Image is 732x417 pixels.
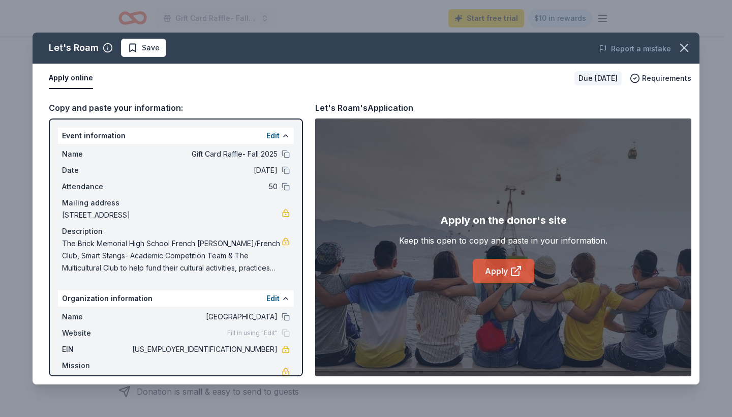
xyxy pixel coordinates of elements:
span: Save [142,42,160,54]
span: [STREET_ADDRESS] [62,209,282,221]
div: Keep this open to copy and paste in your information. [399,234,607,247]
span: [DATE] [130,164,278,176]
span: The Brick Memorial High School French [PERSON_NAME]/French Club, Smart Stangs- Academic Competiti... [62,237,282,274]
button: Save [121,39,166,57]
div: Let's Roam [49,40,99,56]
span: Website [62,327,130,339]
button: Edit [266,130,280,142]
span: 50 [130,181,278,193]
span: Gift Card Raffle- Fall 2025 [130,148,278,160]
div: Organization information [58,290,294,307]
a: Apply [473,259,534,283]
span: Name [62,311,130,323]
div: Copy and paste your information: [49,101,303,114]
span: Requirements [642,72,691,84]
span: Attendance [62,181,130,193]
span: Mission statement [62,360,130,384]
div: Due [DATE] [574,71,622,85]
span: [GEOGRAPHIC_DATA] [130,311,278,323]
button: Requirements [630,72,691,84]
span: Date [62,164,130,176]
div: Description [62,225,290,237]
div: Apply on the donor's site [440,212,567,228]
span: Fill in using "Edit" [227,329,278,337]
span: Name [62,148,130,160]
button: Edit [266,292,280,305]
button: Report a mistake [599,43,671,55]
div: Mailing address [62,197,290,209]
span: EIN [62,343,130,355]
button: Apply online [49,68,93,89]
div: Let's Roam's Application [315,101,413,114]
div: Event information [58,128,294,144]
span: [US_EMPLOYER_IDENTIFICATION_NUMBER] [130,343,278,355]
